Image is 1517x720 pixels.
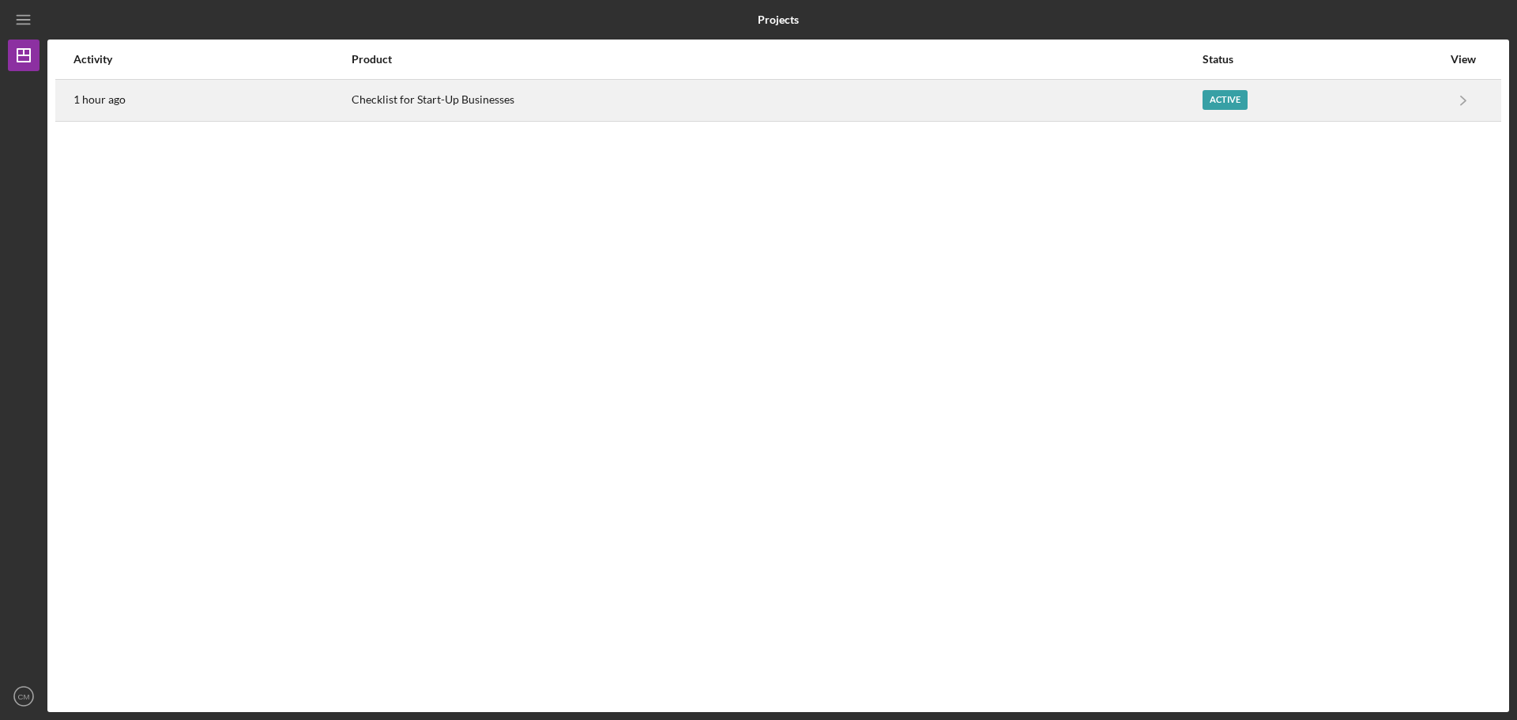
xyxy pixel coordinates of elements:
div: Checklist for Start-Up Businesses [352,81,1201,120]
div: Activity [73,53,350,66]
div: Product [352,53,1201,66]
b: Projects [758,13,799,26]
div: Active [1203,90,1248,110]
text: CM [18,692,30,701]
button: CM [8,680,40,712]
div: Status [1203,53,1442,66]
div: View [1444,53,1483,66]
time: 2025-09-09 17:28 [73,93,126,106]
